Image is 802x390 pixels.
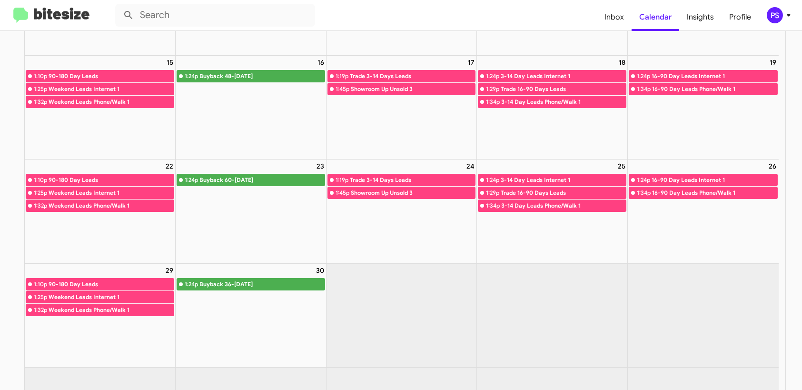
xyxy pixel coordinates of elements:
td: September 25, 2025 [477,160,628,263]
div: 3-14 Day Leads Internet 1 [501,71,626,81]
div: PS [767,7,783,23]
div: Buyback 48-[DATE] [199,71,325,81]
td: September 19, 2025 [628,56,779,160]
div: Showroom Up Unsold 3 [351,84,475,94]
div: 3-14 Day Leads Internet 1 [501,175,626,185]
div: 1:29p [486,84,499,94]
div: Buyback 36-[DATE] [199,280,325,289]
div: 1:19p [336,71,348,81]
div: 1:34p [637,188,651,198]
input: Search [115,4,315,27]
td: September 18, 2025 [477,56,628,160]
div: 1:24p [486,71,499,81]
div: 1:24p [185,71,198,81]
div: 1:34p [486,97,500,107]
div: Weekend Leads Internet 1 [49,292,174,302]
a: Insights [679,3,722,31]
div: 1:24p [185,175,198,185]
div: 1:19p [336,175,348,185]
div: Trade 16-90 Days Leads [501,84,626,94]
div: 1:32p [34,97,47,107]
div: 1:34p [486,201,500,210]
div: 90-180 Day Leads [49,175,174,185]
div: Trade 3-14 Days Leads [350,175,475,185]
td: September 22, 2025 [25,160,176,263]
a: September 29, 2025 [164,264,175,277]
div: 1:24p [486,175,499,185]
a: Inbox [597,3,632,31]
div: 1:24p [637,71,650,81]
a: September 23, 2025 [315,160,326,173]
button: PS [759,7,792,23]
div: Showroom Up Unsold 3 [351,188,475,198]
div: Weekend Leads Internet 1 [49,84,174,94]
div: 1:25p [34,188,47,198]
div: 1:29p [486,188,499,198]
div: 3-14 Day Leads Phone/Walk 1 [501,97,626,107]
a: Calendar [632,3,679,31]
td: September 29, 2025 [25,263,176,367]
div: Weekend Leads Internet 1 [49,188,174,198]
div: 1:45p [336,188,349,198]
div: 1:24p [637,175,650,185]
div: 16-90 Day Leads Internet 1 [652,71,777,81]
div: 90-180 Day Leads [49,71,174,81]
div: 1:24p [185,280,198,289]
td: September 26, 2025 [628,160,779,263]
td: September 23, 2025 [175,160,326,263]
td: September 30, 2025 [175,263,326,367]
div: 1:34p [637,84,651,94]
div: Trade 16-90 Days Leads [501,188,626,198]
a: September 22, 2025 [164,160,175,173]
div: Weekend Leads Phone/Walk 1 [49,97,174,107]
a: September 17, 2025 [466,56,476,69]
td: September 24, 2025 [326,160,477,263]
div: 1:32p [34,305,47,315]
div: 1:32p [34,201,47,210]
a: September 15, 2025 [165,56,175,69]
div: 1:10p [34,71,47,81]
a: September 24, 2025 [465,160,476,173]
div: 1:25p [34,292,47,302]
div: 90-180 Day Leads [49,280,174,289]
a: Profile [722,3,759,31]
div: 1:10p [34,280,47,289]
td: September 16, 2025 [175,56,326,160]
div: Weekend Leads Phone/Walk 1 [49,201,174,210]
a: September 25, 2025 [616,160,627,173]
a: September 19, 2025 [768,56,779,69]
a: September 18, 2025 [617,56,627,69]
div: 16-90 Day Leads Phone/Walk 1 [652,84,777,94]
td: September 17, 2025 [326,56,477,160]
a: September 30, 2025 [314,264,326,277]
div: 3-14 Day Leads Phone/Walk 1 [501,201,626,210]
div: 1:45p [336,84,349,94]
a: September 26, 2025 [767,160,779,173]
a: September 16, 2025 [316,56,326,69]
td: September 15, 2025 [25,56,176,160]
div: Trade 3-14 Days Leads [350,71,475,81]
div: Buyback 60-[DATE] [199,175,325,185]
div: Weekend Leads Phone/Walk 1 [49,305,174,315]
div: 1:10p [34,175,47,185]
div: 16-90 Day Leads Phone/Walk 1 [652,188,777,198]
div: 1:25p [34,84,47,94]
div: 16-90 Day Leads Internet 1 [652,175,777,185]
